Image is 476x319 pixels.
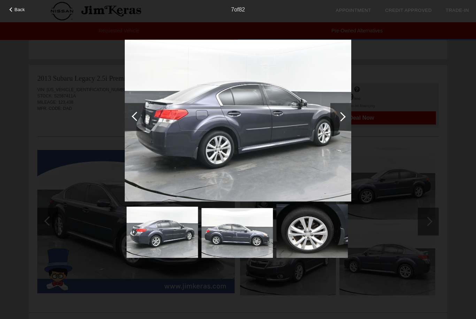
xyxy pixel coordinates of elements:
[125,40,351,201] img: 7.jpg
[239,7,245,13] span: 82
[15,7,25,12] span: Back
[446,8,469,13] a: Trade-In
[336,8,371,13] a: Appointment
[201,208,273,258] img: 8.jpg
[126,207,198,258] img: 7.jpg
[231,7,234,13] span: 7
[276,204,348,258] img: 9.jpg
[385,8,432,13] a: Credit Approved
